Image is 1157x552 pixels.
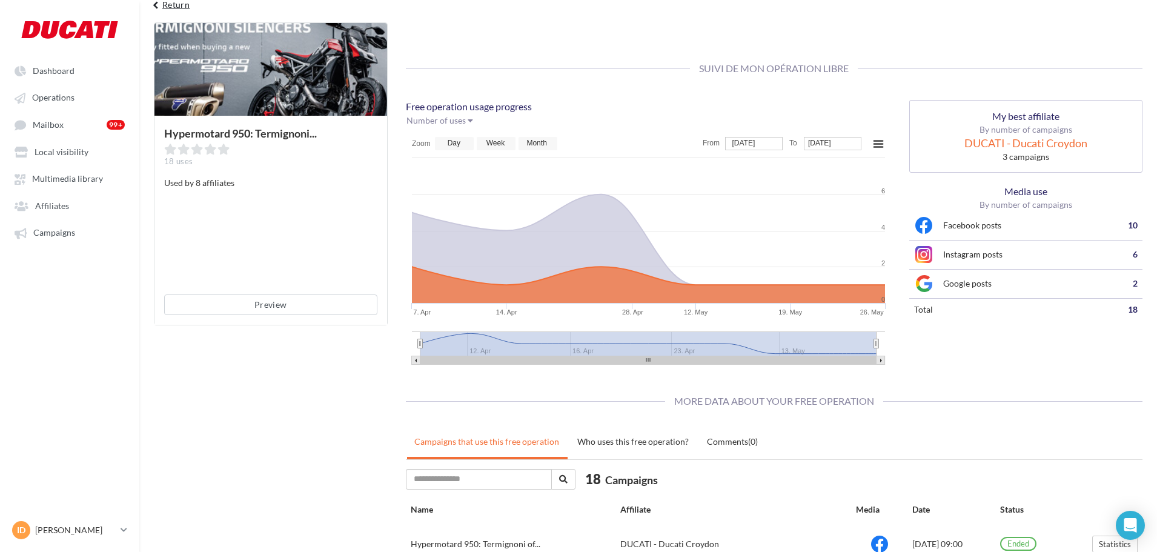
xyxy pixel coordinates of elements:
tspan: 26. May [860,308,884,316]
p: By number of campaigns [919,124,1133,136]
a: Multimedia library [7,167,132,189]
a: Campaigns that use this free operation [407,427,566,457]
span: Multimedia library [32,174,103,184]
tspan: 28. Apr [622,308,643,316]
span: DUCATI - Ducati Croydon [620,539,719,549]
span: (0) [748,436,758,447]
a: Campaigns [7,221,132,243]
uib-tab-heading: Campaigns that use this free operation [414,436,559,447]
tspan: 2 [881,259,884,267]
span: Campaigns [605,473,658,487]
a: Who uses this free operation? [570,427,696,457]
tspan: 4 [881,224,884,231]
a: Affiliates [7,195,132,216]
span: Mailbox [33,119,64,130]
p: Used by 8 affiliates [164,177,377,189]
a: Comments(0) [700,427,765,457]
text: Week [486,139,505,147]
div: Open Intercom Messenger [1116,511,1145,540]
td: 2 [1098,269,1142,298]
tspan: [DATE] [807,139,830,147]
div: 3 campaigns [919,151,1133,163]
span: Local visibility [35,147,88,157]
a: ID [PERSON_NAME] [10,519,130,542]
tspan: 0 [881,296,884,303]
span: Suivi de mon opération libre [690,62,858,74]
tspan: 6 [881,187,884,195]
td: Google posts [938,269,1098,298]
td: Instagram posts [938,240,1098,269]
span: Campaigns [33,228,75,238]
th: Status [995,499,1063,525]
a: Operations [7,86,132,108]
td: 10 [1098,211,1142,240]
tspan: 14. Apr [496,308,517,316]
text: To [789,139,797,147]
span: [DATE] 09:00 [912,539,963,549]
td: 6 [1098,240,1142,269]
span: ... [535,539,540,550]
text: Day [447,139,460,147]
a: Dashboard [7,59,132,81]
span: Dashboard [33,65,75,76]
th: Media [851,499,907,525]
span: ... [310,127,317,140]
td: Facebook posts [938,211,1098,240]
span: Affiliates [35,201,69,211]
span: Ended [1004,540,1032,548]
span: Number of uses [406,115,466,125]
a: Local visibility [7,141,132,162]
text: From [703,139,720,147]
span: 18 uses [164,156,193,166]
p: My best affiliate [919,110,1133,124]
span: More data about your free operation [665,395,883,407]
p: Free operation usage progress [406,100,891,114]
span: 18 [585,470,601,488]
div: 99+ [107,120,125,130]
p: [PERSON_NAME] [35,524,116,536]
uib-tab-heading: Comments [707,436,758,447]
span: Hypermotard 950: Termignoni of [411,539,540,550]
tspan: 19. May [778,308,803,316]
th: Date [907,499,995,525]
span: Operations [32,93,75,103]
p: Media use [909,185,1143,199]
tspan: 12. May [684,308,708,316]
span: ID [17,524,25,536]
text: Month [526,139,546,147]
tspan: [DATE] [732,139,755,147]
th: Name [406,499,616,525]
tspan: 7. Apr [413,308,431,316]
p: By number of campaigns [909,199,1143,211]
th: Affiliate [615,499,851,525]
div: Hypermotard 950: Termignoni [164,128,336,139]
td: 18 [1098,298,1142,321]
button: Number of uses [406,114,481,131]
td: total [909,298,1098,321]
a: Mailbox 99+ [7,113,132,136]
button: Preview [164,294,377,315]
text: Zoom [412,139,431,148]
uib-tab-heading: Who uses this free operation? [577,436,689,447]
div: DUCATI - Ducati Croydon [919,136,1133,151]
